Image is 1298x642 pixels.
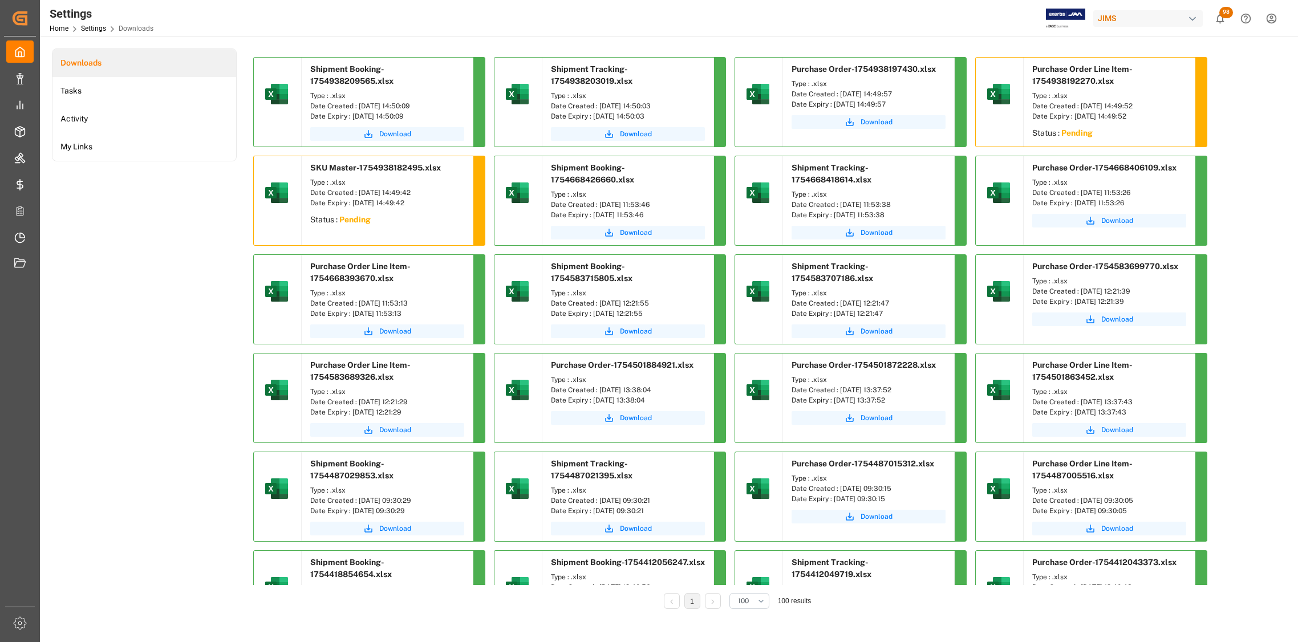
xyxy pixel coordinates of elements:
[1032,506,1186,516] div: Date Expiry : [DATE] 09:30:05
[551,101,705,111] div: Date Created : [DATE] 14:50:03
[263,80,290,108] img: microsoft-excel-2019--v1.png
[551,226,705,239] button: Download
[1032,177,1186,188] div: Type : .xlsx
[551,163,634,184] span: Shipment Booking-1754668426660.xlsx
[792,459,934,468] span: Purchase Order-1754487015312.xlsx
[1093,10,1203,27] div: JIMS
[792,99,946,109] div: Date Expiry : [DATE] 14:49:57
[744,278,772,305] img: microsoft-excel-2019--v1.png
[1032,262,1178,271] span: Purchase Order-1754583699770.xlsx
[861,511,893,522] span: Download
[1032,423,1186,437] a: Download
[1032,163,1177,172] span: Purchase Order-1754668406109.xlsx
[310,262,411,283] span: Purchase Order Line Item-1754668393670.xlsx
[551,308,705,319] div: Date Expiry : [DATE] 12:21:55
[792,494,946,504] div: Date Expiry : [DATE] 09:30:15
[1032,582,1186,592] div: Date Created : [DATE] 12:40:43
[792,262,873,283] span: Shipment Tracking-1754583707186.xlsx
[1032,387,1186,397] div: Type : .xlsx
[792,115,946,129] button: Download
[620,413,652,423] span: Download
[1032,188,1186,198] div: Date Created : [DATE] 11:53:26
[620,227,652,238] span: Download
[339,215,371,224] sapn: Pending
[310,308,464,319] div: Date Expiry : [DATE] 11:53:13
[1101,523,1133,534] span: Download
[310,360,411,381] span: Purchase Order Line Item-1754583689326.xlsx
[861,227,893,238] span: Download
[620,523,652,534] span: Download
[379,129,411,139] span: Download
[792,510,946,523] a: Download
[1032,214,1186,227] a: Download
[705,593,721,609] li: Next Page
[50,5,153,22] div: Settings
[1032,312,1186,326] button: Download
[861,413,893,423] span: Download
[792,226,946,239] a: Download
[81,25,106,32] a: Settings
[1061,128,1093,137] sapn: Pending
[504,376,531,404] img: microsoft-excel-2019--v1.png
[861,117,893,127] span: Download
[310,387,464,397] div: Type : .xlsx
[551,485,705,495] div: Type : .xlsx
[52,49,236,77] li: Downloads
[551,395,705,405] div: Date Expiry : [DATE] 13:38:04
[664,593,680,609] li: Previous Page
[52,77,236,105] a: Tasks
[1207,6,1233,31] button: show 98 new notifications
[744,376,772,404] img: microsoft-excel-2019--v1.png
[310,288,464,298] div: Type : .xlsx
[263,278,290,305] img: microsoft-excel-2019--v1.png
[1032,64,1133,86] span: Purchase Order Line Item-1754938192270.xlsx
[551,324,705,338] a: Download
[792,375,946,385] div: Type : .xlsx
[792,288,946,298] div: Type : .xlsx
[551,411,705,425] button: Download
[792,308,946,319] div: Date Expiry : [DATE] 12:21:47
[792,200,946,210] div: Date Created : [DATE] 11:53:38
[504,179,531,206] img: microsoft-excel-2019--v1.png
[792,324,946,338] button: Download
[310,485,464,495] div: Type : .xlsx
[263,475,290,502] img: microsoft-excel-2019--v1.png
[310,397,464,407] div: Date Created : [DATE] 12:21:29
[1101,216,1133,226] span: Download
[551,189,705,200] div: Type : .xlsx
[551,375,705,385] div: Type : .xlsx
[551,127,705,141] button: Download
[504,278,531,305] img: microsoft-excel-2019--v1.png
[551,459,632,480] span: Shipment Tracking-1754487021395.xlsx
[302,211,473,231] div: Status :
[792,360,936,369] span: Purchase Order-1754501872228.xlsx
[778,597,812,605] span: 100 results
[729,593,769,609] button: open menu
[379,425,411,435] span: Download
[551,495,705,506] div: Date Created : [DATE] 09:30:21
[310,127,464,141] a: Download
[985,179,1012,206] img: microsoft-excel-2019--v1.png
[1032,101,1186,111] div: Date Created : [DATE] 14:49:52
[792,298,946,308] div: Date Created : [DATE] 12:21:47
[551,111,705,121] div: Date Expiry : [DATE] 14:50:03
[744,80,772,108] img: microsoft-excel-2019--v1.png
[792,584,946,594] div: Type : .xlsx
[551,506,705,516] div: Date Expiry : [DATE] 09:30:21
[310,407,464,417] div: Date Expiry : [DATE] 12:21:29
[310,324,464,338] a: Download
[310,495,464,506] div: Date Created : [DATE] 09:30:29
[1093,7,1207,29] button: JIMS
[551,360,693,369] span: Purchase Order-1754501884921.xlsx
[620,129,652,139] span: Download
[551,522,705,535] a: Download
[310,423,464,437] button: Download
[551,210,705,220] div: Date Expiry : [DATE] 11:53:46
[551,200,705,210] div: Date Created : [DATE] 11:53:46
[263,179,290,206] img: microsoft-excel-2019--v1.png
[792,411,946,425] button: Download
